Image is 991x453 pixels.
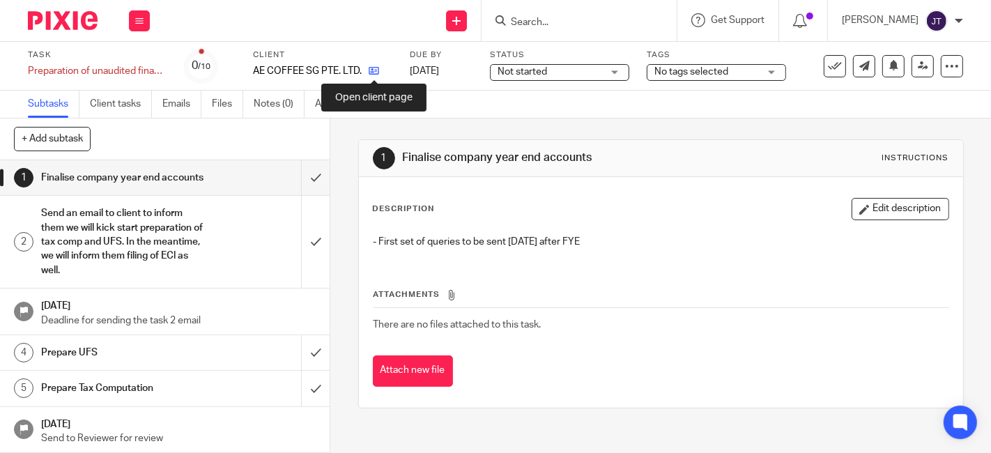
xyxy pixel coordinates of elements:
p: AE COFFEE SG PTE. LTD. [253,64,362,78]
div: Preparation of unaudited financial statements and tax computation FYE 31 May 2025 [28,64,167,78]
div: 5 [14,378,33,398]
span: There are no files attached to this task. [374,320,541,330]
div: 2 [14,232,33,252]
button: Edit description [852,198,949,220]
div: 1 [373,147,395,169]
span: Get Support [711,15,765,25]
a: Emails [162,91,201,118]
label: Due by [410,49,473,61]
h1: Prepare Tax Computation [41,378,206,399]
input: Search [509,17,635,29]
div: Preparation of unaudited financial statements and tax computation FYE [DATE] [28,64,167,78]
h1: Prepare UFS [41,342,206,363]
span: Not started [498,67,547,77]
span: Attachments [374,291,440,298]
button: Attach new file [373,355,453,387]
label: Task [28,49,167,61]
p: [PERSON_NAME] [842,13,919,27]
h1: [DATE] [41,295,316,313]
img: Pixie [28,11,98,30]
h1: Finalise company year end accounts [41,167,206,188]
label: Tags [647,49,786,61]
p: Deadline for sending the task 2 email [41,314,316,328]
small: /10 [199,63,211,70]
div: Instructions [882,153,949,164]
a: Notes (0) [254,91,305,118]
p: - First set of queries to be sent [DATE] after FYE [374,235,948,249]
label: Status [490,49,629,61]
label: Client [253,49,392,61]
h1: Send an email to client to inform them we will kick start preparation of tax comp and UFS. In the... [41,203,206,281]
a: Files [212,91,243,118]
div: 4 [14,343,33,362]
span: [DATE] [410,66,439,76]
h1: Finalise company year end accounts [402,151,691,165]
p: Description [373,204,435,215]
span: No tags selected [654,67,728,77]
a: Client tasks [90,91,152,118]
a: Subtasks [28,91,79,118]
button: + Add subtask [14,127,91,151]
div: 0 [192,58,211,74]
p: Send to Reviewer for review [41,431,316,445]
img: svg%3E [925,10,948,32]
div: 1 [14,168,33,187]
a: Audit logs [315,91,369,118]
h1: [DATE] [41,414,316,431]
